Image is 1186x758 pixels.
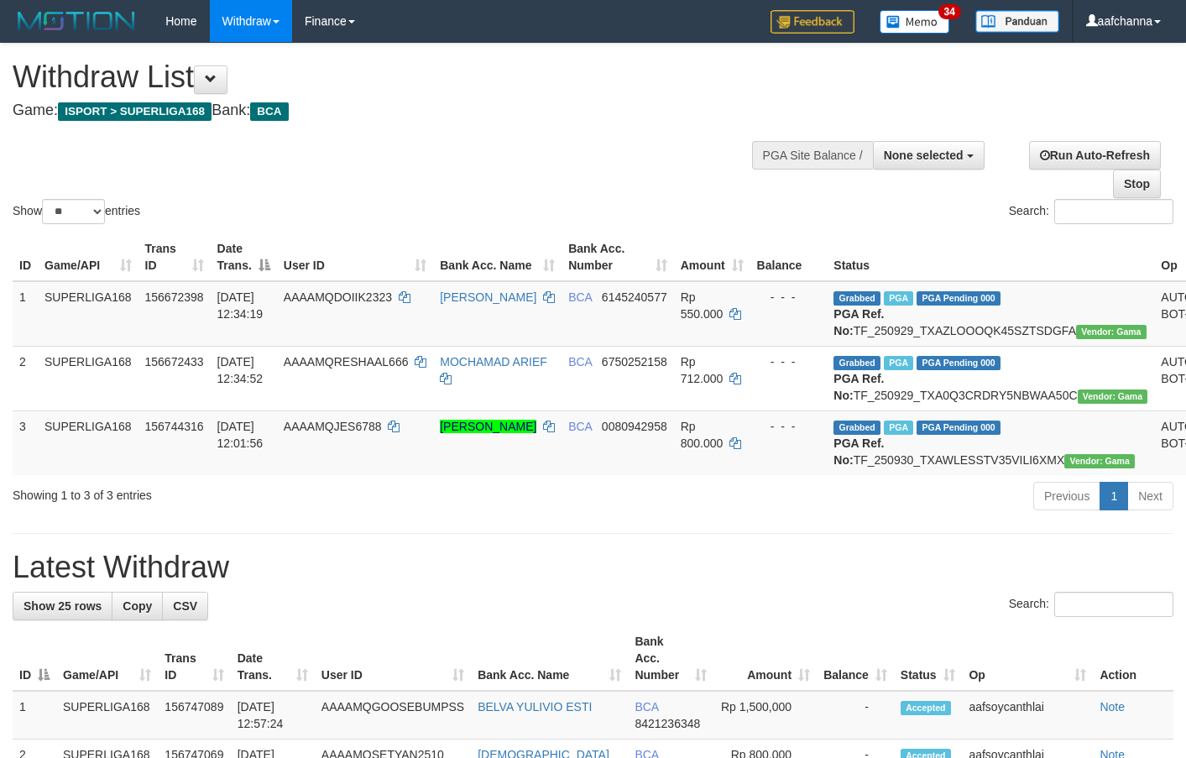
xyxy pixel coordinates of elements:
th: Action [1093,626,1173,691]
th: Date Trans.: activate to sort column descending [211,233,277,281]
td: SUPERLIGA168 [38,410,138,475]
span: AAAAMQDOIIK2323 [284,290,392,304]
span: Rp 712.000 [681,355,724,385]
input: Search: [1054,592,1173,617]
b: PGA Ref. No: [833,307,884,337]
img: Button%20Memo.svg [880,10,950,34]
span: Rp 550.000 [681,290,724,321]
td: 2 [13,346,38,410]
td: aafsoycanthlai [962,691,1093,740]
img: panduan.png [975,10,1059,33]
label: Show entries [13,199,140,224]
th: Bank Acc. Name: activate to sort column ascending [471,626,628,691]
span: None selected [884,149,964,162]
span: Vendor URL: https://trx31.1velocity.biz [1064,454,1135,468]
th: Balance: activate to sort column ascending [817,626,894,691]
span: Grabbed [833,421,880,435]
th: Amount: activate to sort column ascending [674,233,750,281]
span: Copy 8421236348 to clipboard [635,717,700,730]
span: [DATE] 12:34:52 [217,355,264,385]
th: Op: activate to sort column ascending [962,626,1093,691]
span: BCA [250,102,288,121]
th: Status: activate to sort column ascending [894,626,963,691]
a: Copy [112,592,163,620]
b: PGA Ref. No: [833,437,884,467]
label: Search: [1009,199,1173,224]
td: 3 [13,410,38,475]
td: TF_250929_TXAZLOOOQK45SZTSDGFA [827,281,1154,347]
span: Marked by aafsoycanthlai [884,291,913,306]
th: Bank Acc. Number: activate to sort column ascending [562,233,674,281]
a: Note [1100,700,1125,714]
h1: Latest Withdraw [13,551,1173,584]
span: Copy 6145240577 to clipboard [602,290,667,304]
div: PGA Site Balance / [752,141,873,170]
th: Balance [750,233,828,281]
th: User ID: activate to sort column ascending [315,626,471,691]
span: AAAAMQJES6788 [284,420,382,433]
span: BCA [635,700,658,714]
th: Bank Acc. Name: activate to sort column ascending [433,233,562,281]
span: Rp 800.000 [681,420,724,450]
a: [PERSON_NAME] [440,420,536,433]
span: Grabbed [833,291,880,306]
span: Vendor URL: https://trx31.1velocity.biz [1078,389,1148,404]
span: 156672433 [145,355,204,369]
th: ID [13,233,38,281]
span: CSV [173,599,197,613]
div: - - - [757,418,821,435]
span: Vendor URL: https://trx31.1velocity.biz [1076,325,1147,339]
span: [DATE] 12:34:19 [217,290,264,321]
td: 1 [13,691,56,740]
img: Feedback.jpg [771,10,854,34]
td: - [817,691,894,740]
span: Copy 0080942958 to clipboard [602,420,667,433]
span: BCA [568,290,592,304]
th: ID: activate to sort column descending [13,626,56,691]
span: [DATE] 12:01:56 [217,420,264,450]
span: Copy [123,599,152,613]
button: None selected [873,141,985,170]
span: Marked by aafsoycanthlai [884,356,913,370]
td: SUPERLIGA168 [38,281,138,347]
td: SUPERLIGA168 [56,691,158,740]
td: TF_250929_TXA0Q3CRDRY5NBWAA50C [827,346,1154,410]
span: BCA [568,355,592,369]
a: CSV [162,592,208,620]
span: PGA Pending [917,356,1001,370]
th: Bank Acc. Number: activate to sort column ascending [628,626,713,691]
a: Previous [1033,482,1100,510]
div: - - - [757,289,821,306]
span: Accepted [901,701,951,715]
span: ISPORT > SUPERLIGA168 [58,102,212,121]
a: Stop [1113,170,1161,198]
th: Amount: activate to sort column ascending [713,626,817,691]
a: BELVA YULIVIO ESTI [478,700,592,714]
span: BCA [568,420,592,433]
h1: Withdraw List [13,60,774,94]
td: [DATE] 12:57:24 [231,691,315,740]
td: Rp 1,500,000 [713,691,817,740]
select: Showentries [42,199,105,224]
th: User ID: activate to sort column ascending [277,233,433,281]
input: Search: [1054,199,1173,224]
b: PGA Ref. No: [833,372,884,402]
th: Game/API: activate to sort column ascending [38,233,138,281]
th: Game/API: activate to sort column ascending [56,626,158,691]
a: MOCHAMAD ARIEF [440,355,547,369]
label: Search: [1009,592,1173,617]
span: PGA Pending [917,291,1001,306]
span: PGA Pending [917,421,1001,435]
h4: Game: Bank: [13,102,774,119]
a: Show 25 rows [13,592,112,620]
span: Marked by aafsoycanthlai [884,421,913,435]
th: Status [827,233,1154,281]
th: Date Trans.: activate to sort column ascending [231,626,315,691]
a: 1 [1100,482,1128,510]
td: SUPERLIGA168 [38,346,138,410]
a: [PERSON_NAME] [440,290,536,304]
a: Run Auto-Refresh [1029,141,1161,170]
span: Copy 6750252158 to clipboard [602,355,667,369]
span: 156744316 [145,420,204,433]
div: Showing 1 to 3 of 3 entries [13,480,482,504]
